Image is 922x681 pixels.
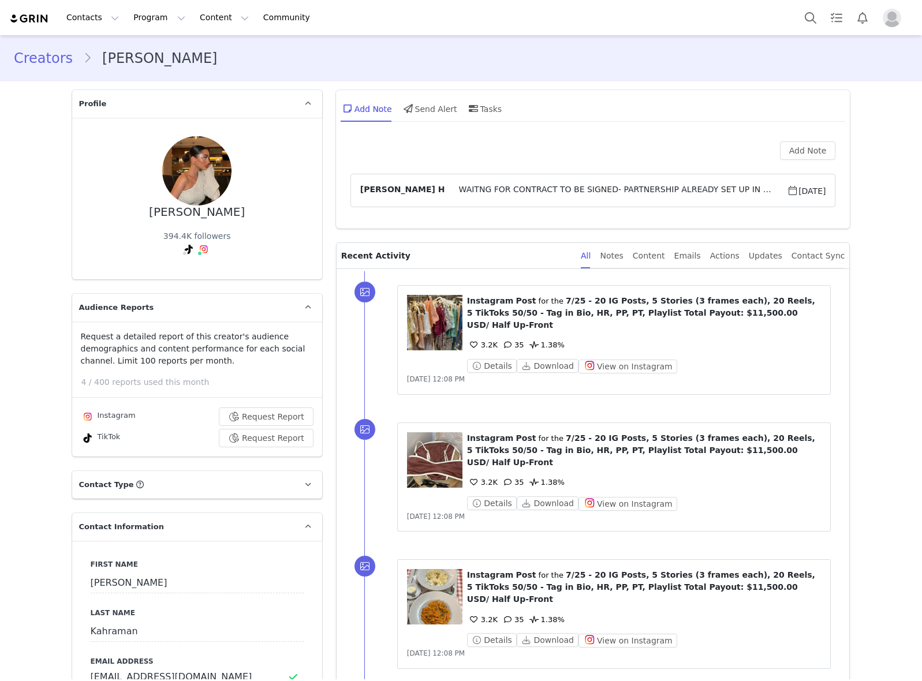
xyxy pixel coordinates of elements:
[219,429,313,447] button: Request Report
[219,407,313,426] button: Request Report
[81,431,121,445] div: TikTok
[517,496,578,510] button: Download
[79,479,134,491] span: Contact Type
[79,98,107,110] span: Profile
[517,633,578,647] button: Download
[527,478,565,487] span: 1.38%
[578,499,677,508] a: View on Instagram
[467,496,517,510] button: Details
[407,649,465,657] span: [DATE] 12:08 PM
[467,615,498,624] span: 3.2K
[578,360,677,373] button: View on Instagram
[14,48,83,69] a: Creators
[79,302,154,313] span: Audience Reports
[407,375,465,383] span: [DATE] 12:08 PM
[9,13,50,24] img: grin logo
[501,340,524,349] span: 35
[467,570,514,579] span: Instagram
[824,5,849,31] a: Tasks
[876,9,913,27] button: Profile
[467,359,517,373] button: Details
[163,230,231,242] div: 394.4K followers
[341,95,392,122] div: Add Note
[674,243,701,269] div: Emails
[581,243,591,269] div: All
[467,433,815,467] span: 7/25 - 20 IG Posts, 5 Stories (3 frames each), 20 Reels, 5 TikToks 50/50 - Tag in Bio, HR, PP, PT...
[467,569,822,605] p: ⁨ ⁩ ⁨ ⁩ for the ⁨ ⁩
[501,615,524,624] span: 35
[126,5,192,31] button: Program
[600,243,623,269] div: Notes
[792,243,845,269] div: Contact Sync
[91,656,304,667] label: Email Address
[633,243,665,269] div: Content
[749,243,782,269] div: Updates
[578,362,677,371] a: View on Instagram
[578,497,677,511] button: View on Instagram
[467,570,815,604] span: 7/25 - 20 IG Posts, 5 Stories (3 frames each), 20 Reels, 5 TikToks 50/50 - Tag in Bio, HR, PP, PT...
[467,633,517,647] button: Details
[83,412,92,421] img: instagram.svg
[59,5,126,31] button: Contacts
[527,340,565,349] span: 1.38%
[401,95,457,122] div: Send Alert
[467,432,822,469] p: ⁨ ⁩ ⁨ ⁩ for the ⁨ ⁩
[149,205,245,219] div: [PERSON_NAME]
[79,521,164,533] span: Contact Information
[787,184,826,197] span: [DATE]
[883,9,901,27] img: placeholder-profile.jpg
[407,512,465,521] span: [DATE] 12:08 PM
[256,5,322,31] a: Community
[81,376,322,388] p: 4 / 400 reports used this month
[516,570,536,579] span: Post
[162,136,232,205] img: 1fd2afcd-5e94-41bb-8994-744524464856.jpg
[91,559,304,570] label: First Name
[341,243,572,268] p: Recent Activity
[467,296,514,305] span: Instagram
[517,359,578,373] button: Download
[501,478,524,487] span: 35
[516,296,536,305] span: Post
[466,95,502,122] div: Tasks
[193,5,256,31] button: Content
[199,245,208,254] img: instagram.svg
[91,608,304,618] label: Last Name
[710,243,740,269] div: Actions
[527,615,565,624] span: 1.38%
[467,296,815,330] span: 7/25 - 20 IG Posts, 5 Stories (3 frames each), 20 Reels, 5 TikToks 50/50 - Tag in Bio, HR, PP, PT...
[578,636,677,645] a: View on Instagram
[578,634,677,648] button: View on Instagram
[360,184,445,197] span: [PERSON_NAME] H
[81,331,313,367] p: Request a detailed report of this creator's audience demographics and content performance for eac...
[467,433,514,443] span: Instagram
[467,478,498,487] span: 3.2K
[81,410,136,424] div: Instagram
[850,5,875,31] button: Notifications
[780,141,836,160] button: Add Note
[467,340,498,349] span: 3.2K
[467,295,822,331] p: ⁨ ⁩ ⁨ ⁩ for the ⁨ ⁩
[798,5,823,31] button: Search
[516,433,536,443] span: Post
[445,184,787,197] span: WAITNG FOR CONTRACT TO BE SIGNED- PARTNERSHIP ALREADY SET UP IN GRIN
